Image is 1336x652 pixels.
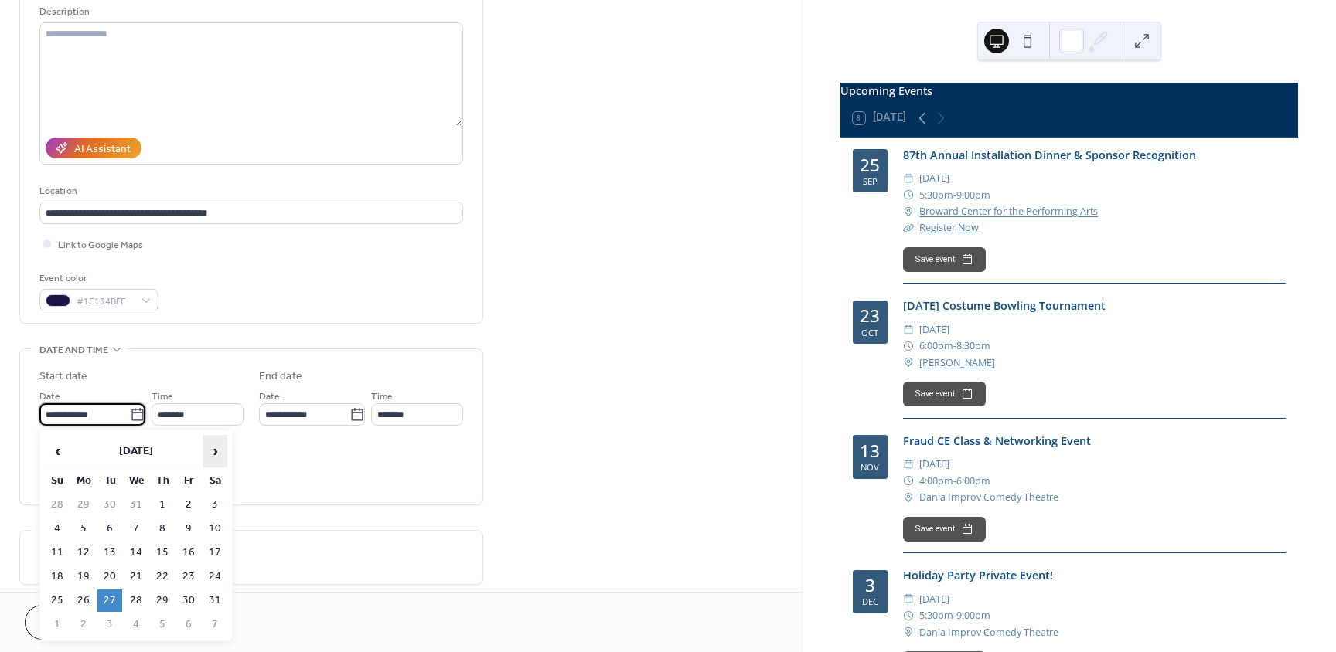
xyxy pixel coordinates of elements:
th: Fr [176,470,201,492]
span: 6:00pm [956,473,990,489]
td: 12 [71,542,96,564]
td: 27 [97,589,122,612]
td: 2 [176,494,201,516]
button: Cancel [25,605,120,640]
div: ​ [903,624,914,640]
td: 5 [71,518,96,540]
div: End date [259,368,302,385]
div: ​ [903,355,914,371]
td: 1 [45,613,70,636]
th: Sa [203,470,227,492]
div: AI Assistant [74,141,131,158]
span: [DATE] [919,170,949,186]
span: Link to Google Maps [58,237,143,253]
td: 5 [150,613,175,636]
a: Broward Center for the Performing Arts [919,203,1098,219]
div: Start date [39,368,87,385]
td: 3 [203,494,227,516]
td: 19 [71,565,96,588]
button: Save event [903,382,986,406]
div: ​ [903,203,914,219]
span: Date and time [39,342,108,358]
span: - [953,338,956,354]
th: Th [150,470,175,492]
span: Date [39,389,60,405]
span: 6:00pm [919,338,953,354]
td: 7 [124,518,148,540]
td: 7 [203,613,227,636]
button: AI Assistant [46,138,141,158]
div: Holiday Party Private Event! [903,567,1286,584]
span: - [953,607,956,623]
td: 6 [176,613,201,636]
div: ​ [903,219,914,236]
td: 16 [176,542,201,564]
td: 23 [176,565,201,588]
span: Dania Improv Comedy Theatre [919,489,1058,505]
div: 3 [865,577,875,595]
div: Location [39,183,460,199]
div: Dec [862,597,878,606]
th: Su [45,470,70,492]
td: 20 [97,565,122,588]
span: 9:00pm [956,607,990,623]
td: 31 [203,589,227,612]
div: Fraud CE Class & Networking Event [903,433,1286,450]
div: Event color [39,270,155,287]
div: Description [39,4,460,20]
td: 2 [71,613,96,636]
div: [DATE] Costume Bowling Tournament [903,297,1286,314]
td: 4 [124,613,148,636]
td: 31 [124,494,148,516]
span: 8:30pm [956,338,990,354]
td: 13 [97,542,122,564]
td: 15 [150,542,175,564]
a: 87th Annual Installation Dinner & Sponsor Recognition [903,148,1196,162]
div: 25 [860,157,880,175]
td: 1 [150,494,175,516]
div: 13 [860,443,880,460]
div: ​ [903,591,914,607]
div: Sep [863,177,878,185]
td: 24 [203,565,227,588]
td: 18 [45,565,70,588]
span: › [203,436,227,467]
td: 17 [203,542,227,564]
span: - [953,187,956,203]
span: 9:00pm [956,187,990,203]
div: ​ [903,456,914,472]
td: 28 [45,494,70,516]
span: Time [152,389,173,405]
td: 29 [71,494,96,516]
span: Dania Improv Comedy Theatre [919,624,1058,640]
th: Tu [97,470,122,492]
div: Oct [861,328,878,337]
div: ​ [903,473,914,489]
span: ‹ [46,436,69,467]
span: - [953,473,956,489]
span: [DATE] [919,321,949,338]
td: 3 [97,613,122,636]
div: 23 [860,307,880,325]
span: 4:00pm [919,473,953,489]
span: Date [259,389,280,405]
td: 10 [203,518,227,540]
div: ​ [903,338,914,354]
td: 11 [45,542,70,564]
td: 9 [176,518,201,540]
th: We [124,470,148,492]
td: 8 [150,518,175,540]
div: ​ [903,170,914,186]
span: [DATE] [919,456,949,472]
div: ​ [903,607,914,623]
div: ​ [903,187,914,203]
span: #1E134BFF [77,294,134,310]
div: Upcoming Events [840,83,1298,100]
td: 6 [97,518,122,540]
button: Save event [903,517,986,542]
th: Mo [71,470,96,492]
td: 25 [45,589,70,612]
div: ​ [903,489,914,505]
td: 30 [97,494,122,516]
